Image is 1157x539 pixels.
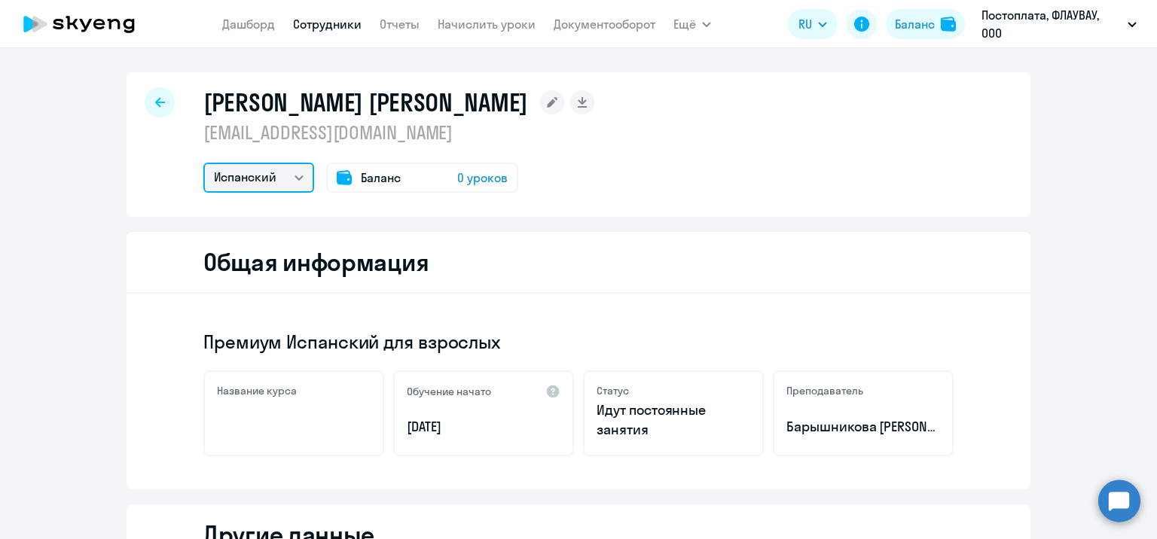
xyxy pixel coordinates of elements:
[941,17,956,32] img: balance
[981,6,1122,42] p: Постоплата, ФЛАУВАУ, ООО
[203,247,429,277] h2: Общая информация
[380,17,420,32] a: Отчеты
[895,15,935,33] div: Баланс
[457,169,508,187] span: 0 уроков
[554,17,655,32] a: Документооборот
[798,15,812,33] span: RU
[203,330,500,354] span: Премиум Испанский для взрослых
[786,417,940,437] p: Барышникова [PERSON_NAME]
[974,6,1144,42] button: Постоплата, ФЛАУВАУ, ООО
[203,120,594,145] p: [EMAIL_ADDRESS][DOMAIN_NAME]
[673,9,711,39] button: Ещё
[788,9,838,39] button: RU
[293,17,362,32] a: Сотрудники
[438,17,536,32] a: Начислить уроки
[407,417,560,437] p: [DATE]
[786,384,863,397] h5: Преподаватель
[222,17,275,32] a: Дашборд
[597,384,629,397] h5: Статус
[361,169,401,187] span: Баланс
[886,9,965,39] button: Балансbalance
[217,384,297,397] h5: Название курса
[597,400,750,440] p: Идут постоянные занятия
[407,385,491,398] h5: Обучение начато
[673,15,696,33] span: Ещё
[203,87,528,117] h1: [PERSON_NAME] [PERSON_NAME]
